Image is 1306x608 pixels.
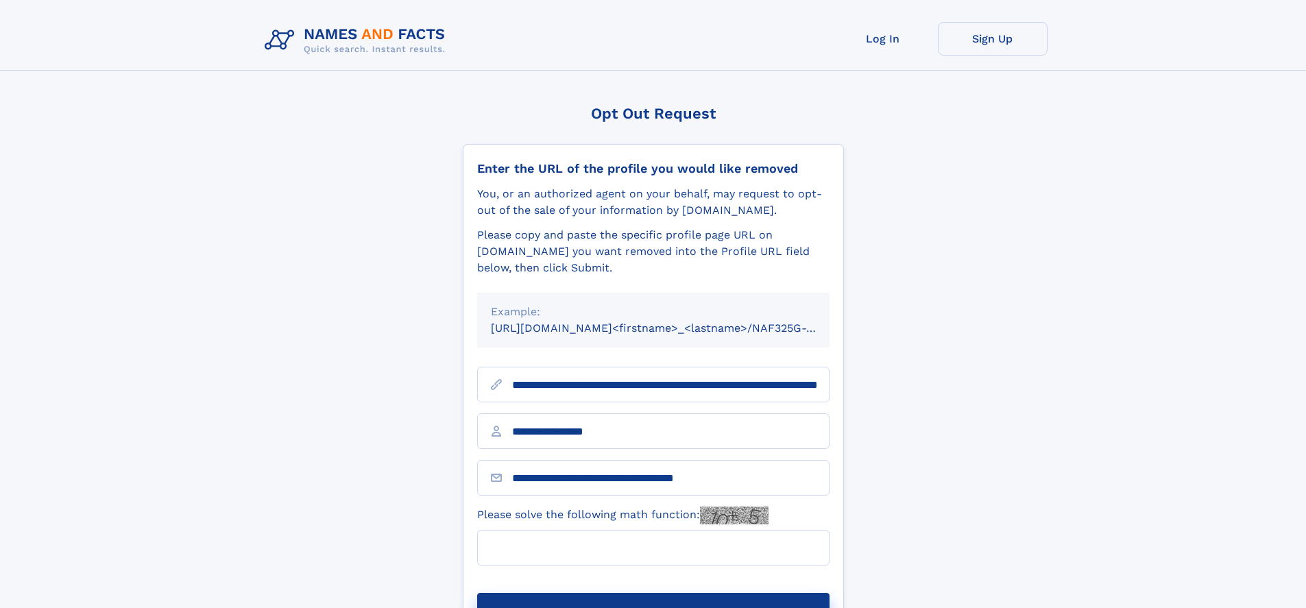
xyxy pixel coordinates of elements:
[477,507,769,524] label: Please solve the following math function:
[491,304,816,320] div: Example:
[463,105,844,122] div: Opt Out Request
[477,161,830,176] div: Enter the URL of the profile you would like removed
[491,321,856,335] small: [URL][DOMAIN_NAME]<firstname>_<lastname>/NAF325G-xxxxxxxx
[259,22,457,59] img: Logo Names and Facts
[938,22,1048,56] a: Sign Up
[477,227,830,276] div: Please copy and paste the specific profile page URL on [DOMAIN_NAME] you want removed into the Pr...
[828,22,938,56] a: Log In
[477,186,830,219] div: You, or an authorized agent on your behalf, may request to opt-out of the sale of your informatio...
